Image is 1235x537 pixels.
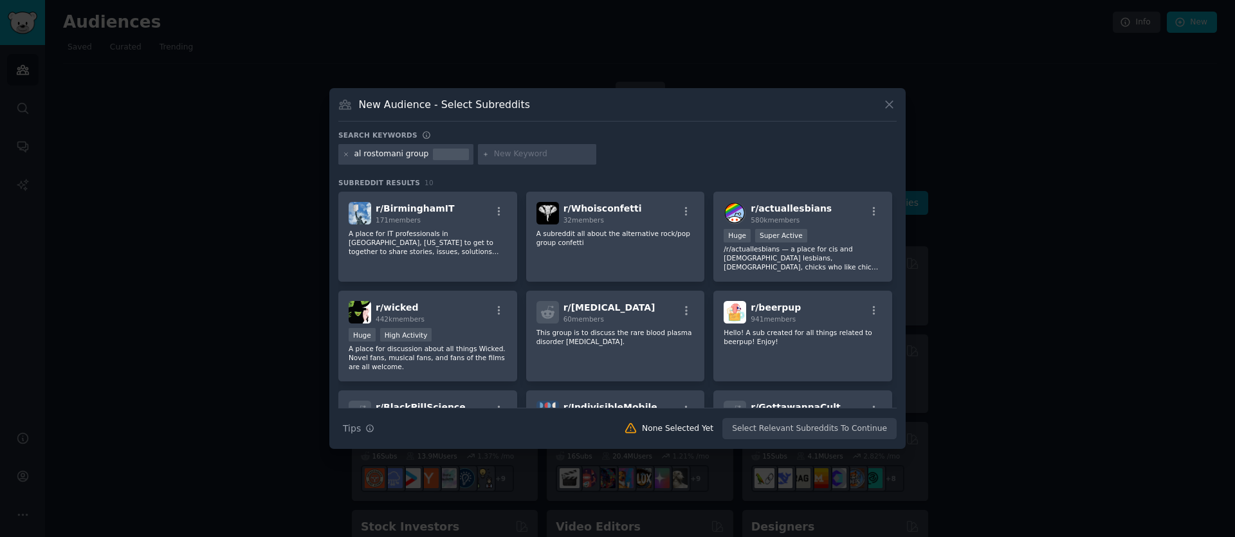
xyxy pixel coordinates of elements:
[349,328,376,341] div: Huge
[724,301,746,323] img: beerpup
[536,202,559,224] img: Whoisconfetti
[349,301,371,323] img: wicked
[349,344,507,371] p: A place for discussion about all things Wicked. Novel fans, musical fans, and fans of the films a...
[724,244,882,271] p: /r/actuallesbians — a place for cis and [DEMOGRAPHIC_DATA] lesbians, [DEMOGRAPHIC_DATA], chicks w...
[755,229,807,242] div: Super Active
[563,302,655,313] span: r/ [MEDICAL_DATA]
[376,302,419,313] span: r/ wicked
[563,315,604,323] span: 60 members
[376,203,455,214] span: r/ BirminghamIT
[338,131,417,140] h3: Search keywords
[642,423,713,435] div: None Selected Yet
[338,417,379,440] button: Tips
[343,422,361,435] span: Tips
[376,216,421,224] span: 171 members
[751,315,796,323] span: 941 members
[349,202,371,224] img: BirminghamIT
[376,315,425,323] span: 442k members
[536,328,695,346] p: This group is to discuss the rare blood plasma disorder [MEDICAL_DATA].
[751,302,801,313] span: r/ beerpup
[563,203,642,214] span: r/ Whoisconfetti
[354,149,429,160] div: al rostomani group
[425,179,434,187] span: 10
[349,229,507,256] p: A place for IT professionals in [GEOGRAPHIC_DATA], [US_STATE] to get to together to share stories...
[359,98,530,111] h3: New Audience - Select Subreddits
[536,401,559,423] img: IndivisibleMobile
[724,328,882,346] p: Hello! A sub created for all things related to beerpup! Enjoy!
[536,229,695,247] p: A subreddit all about the alternative rock/pop group confetti
[751,216,800,224] span: 580k members
[338,178,420,187] span: Subreddit Results
[494,149,592,160] input: New Keyword
[751,203,832,214] span: r/ actuallesbians
[751,402,840,412] span: r/ GottawannaCult
[724,229,751,242] div: Huge
[376,402,466,412] span: r/ BlackPillScience
[563,402,657,412] span: r/ IndivisibleMobile
[380,328,432,341] div: High Activity
[724,202,746,224] img: actuallesbians
[563,216,604,224] span: 32 members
